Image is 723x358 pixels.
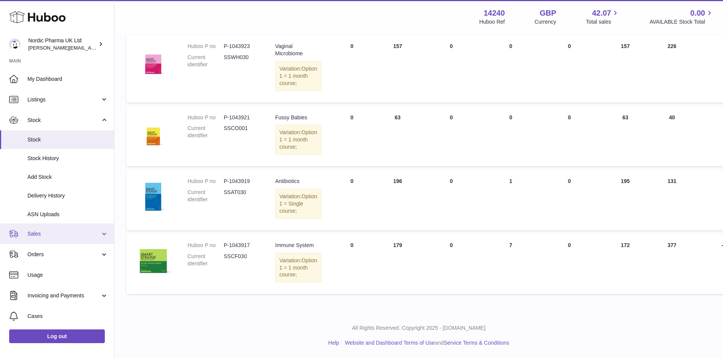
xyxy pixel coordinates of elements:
span: Option 1 = 1 month course; [279,129,317,150]
dd: SSCF030 [224,253,260,267]
dd: P-1043923 [224,43,260,50]
span: Orders [27,251,100,258]
div: Huboo Ref [479,18,505,26]
strong: GBP [540,8,556,18]
td: 157 [375,35,420,102]
td: 1 [482,170,539,230]
dt: Huboo P no [188,114,224,121]
span: 0 [568,242,571,248]
td: 157 [600,35,651,102]
img: product image [134,178,172,216]
span: Stock [27,136,108,143]
td: 0 [420,234,482,294]
dt: Current identifier [188,253,224,267]
span: Delivery History [27,192,108,199]
div: Antibiotics [275,178,321,185]
dt: Huboo P no [188,242,224,249]
td: 195 [600,170,651,230]
li: and [342,339,509,347]
div: Currency [535,18,556,26]
td: 131 [651,170,693,230]
div: Variation: [275,253,321,283]
span: Usage [27,271,108,279]
span: Stock History [27,155,108,162]
span: 42.07 [592,8,611,18]
div: Variation: [275,189,321,219]
span: 0.00 [690,8,705,18]
td: 179 [375,234,420,294]
span: Option 1 = 1 month course; [279,257,317,278]
dd: SSCO001 [224,125,260,139]
td: 63 [600,106,651,167]
a: 42.07 Total sales [586,8,620,26]
span: Cases [27,313,108,320]
td: 226 [651,35,693,102]
div: Variation: [275,61,321,91]
a: Website and Dashboard Terms of Use [345,340,435,346]
td: 0 [329,106,375,167]
td: 0 [420,35,482,102]
td: 0 [482,35,539,102]
span: Add Stock [27,173,108,181]
span: Option 1 = 1 month course; [279,66,317,86]
span: My Dashboard [27,75,108,83]
td: 0 [329,35,375,102]
dd: SSAT030 [224,189,260,203]
strong: 14240 [484,8,505,18]
td: 0 [329,234,375,294]
dd: P-1043919 [224,178,260,185]
a: 0.00 AVAILABLE Stock Total [649,8,714,26]
td: 0 [420,106,482,167]
div: Vaginal Microbiome [275,43,321,57]
img: product image [134,43,172,81]
img: joe.plant@parapharmdev.com [9,39,21,50]
div: Immune System [275,242,321,249]
span: ASN Uploads [27,211,108,218]
dt: Huboo P no [188,178,224,185]
span: Sales [27,230,100,238]
span: 0 [568,178,571,184]
div: Variation: [275,125,321,155]
dt: Huboo P no [188,43,224,50]
dt: Current identifier [188,189,224,203]
td: 0 [420,170,482,230]
td: 0 [329,170,375,230]
div: Fussy Babies [275,114,321,121]
span: AVAILABLE Stock Total [649,18,714,26]
td: 7 [482,234,539,294]
p: All Rights Reserved. Copyright 2025 - [DOMAIN_NAME] [120,324,717,332]
dt: Current identifier [188,125,224,139]
dt: Current identifier [188,54,224,68]
span: Listings [27,96,100,103]
td: 377 [651,234,693,294]
td: 196 [375,170,420,230]
dd: SSWH030 [224,54,260,68]
span: Total sales [586,18,620,26]
span: Option 1 = Single course; [279,193,317,214]
dd: P-1043917 [224,242,260,249]
div: Nordic Pharma UK Ltd [28,37,97,51]
td: 0 [482,106,539,167]
td: 172 [600,234,651,294]
a: Service Terms & Conditions [444,340,509,346]
img: product image [134,114,172,152]
span: Invoicing and Payments [27,292,100,299]
dd: P-1043921 [224,114,260,121]
td: 40 [651,106,693,167]
span: 0 [568,43,571,49]
a: Log out [9,329,105,343]
span: [PERSON_NAME][EMAIL_ADDRESS][DOMAIN_NAME] [28,45,153,51]
span: Stock [27,117,100,124]
td: 63 [375,106,420,167]
span: 0 [568,114,571,120]
img: product image [134,242,172,280]
a: Help [328,340,339,346]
